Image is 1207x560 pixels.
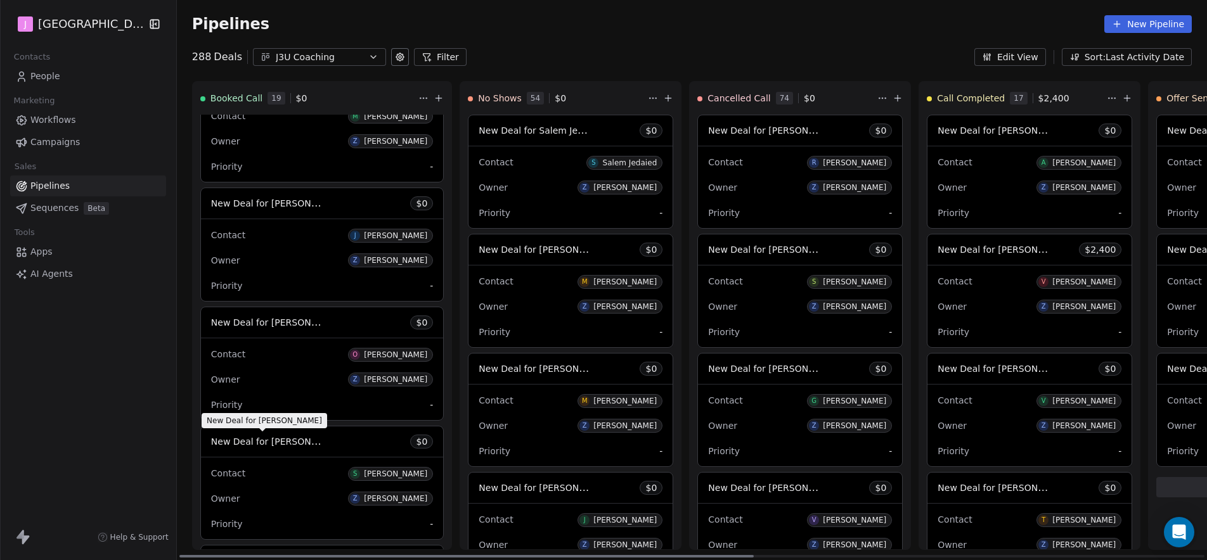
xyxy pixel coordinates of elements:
div: [PERSON_NAME] [823,397,886,405]
div: V [1042,277,1046,287]
div: Z [812,421,816,431]
button: Filter [414,48,467,66]
span: Contact [211,349,245,359]
span: Owner [938,540,967,550]
div: [PERSON_NAME] [1052,158,1116,167]
div: [PERSON_NAME] [823,158,886,167]
span: Contact [479,395,513,405]
span: $ 0 [645,481,657,494]
div: New Deal for [PERSON_NAME]$0ContactG[PERSON_NAME]OwnerZ[PERSON_NAME]Priority- [697,353,903,467]
span: $ 0 [1104,124,1116,137]
span: Owner [211,374,240,385]
div: Z [583,540,587,550]
span: New Deal for [PERSON_NAME] [211,316,345,328]
span: 17 [1010,92,1027,105]
span: New Deal for [PERSON_NAME] [211,435,345,447]
div: [PERSON_NAME] [364,469,427,478]
span: Sales [9,157,42,176]
span: - [659,326,662,338]
span: Priority [1167,208,1199,218]
span: Priority [211,162,243,172]
div: Z [353,255,358,265]
span: $ 0 [645,362,657,375]
div: Salem Jedaied [602,158,657,167]
a: Workflows [10,110,166,130]
div: New Deal for [PERSON_NAME]$0ContactJ[PERSON_NAME]OwnerZ[PERSON_NAME]Priority- [200,188,444,302]
div: V [1042,396,1046,406]
span: Owner [938,302,967,312]
div: Z [1042,540,1046,550]
span: - [430,518,433,530]
span: New Deal for [PERSON_NAME] [479,243,612,255]
div: [PERSON_NAME] [1052,397,1116,405]
div: [PERSON_NAME] [1052,277,1116,286]
div: New Deal for Salem Jedaied$0ContactSSalem JedaiedOwnerZ[PERSON_NAME]Priority- [468,115,673,229]
span: - [659,207,662,219]
div: A [1042,158,1046,168]
div: Z [353,374,358,385]
div: S [353,469,357,479]
span: Contact [938,514,972,525]
span: - [430,398,433,411]
span: New Deal for [PERSON_NAME] [708,362,842,374]
div: No Shows54$0 [468,82,645,115]
div: [PERSON_NAME] [364,137,427,146]
span: Contact [1167,395,1201,405]
span: $ 2,400 [1038,92,1069,105]
div: Z [1042,182,1046,193]
div: Z [812,540,816,550]
span: Priority [938,327,969,337]
div: ContactM[PERSON_NAME]OwnerZ[PERSON_NAME]Priority- [200,68,444,182]
div: New Deal for [PERSON_NAME]$0ContactV[PERSON_NAME]OwnerZ[PERSON_NAME]Priority- [927,353,1132,467]
a: Campaigns [10,132,166,153]
span: Owner [211,255,240,265]
div: Z [353,136,358,146]
div: [PERSON_NAME] [823,183,886,192]
button: Sort: Last Activity Date [1062,48,1192,66]
span: Priority [938,208,969,218]
span: Contact [211,111,245,121]
div: [PERSON_NAME] [364,231,427,240]
span: Owner [479,302,508,312]
span: New Deal for [PERSON_NAME] [211,197,345,209]
span: - [430,160,433,173]
div: Z [812,182,816,193]
span: Owner [708,302,737,312]
span: Contact [1167,157,1201,167]
span: Contact [708,276,742,286]
span: 54 [527,92,544,105]
span: $ 2,400 [1085,243,1116,256]
span: Booked Call [210,92,262,105]
span: $ 0 [875,481,886,494]
div: Z [583,421,587,431]
span: AI Agents [30,267,73,281]
span: Priority [708,446,740,456]
a: Pipelines [10,175,166,196]
div: [PERSON_NAME] [364,375,427,384]
span: Pipelines [30,179,70,193]
div: New Deal for [PERSON_NAME]$0ContactO[PERSON_NAME]OwnerZ[PERSON_NAME]Priority- [200,307,444,421]
span: - [889,326,892,338]
span: Priority [708,327,740,337]
span: - [889,207,892,219]
span: Workflows [30,113,76,127]
span: Tools [9,223,40,242]
span: New Deal for [PERSON_NAME] [938,362,1071,374]
span: Priority [211,519,243,529]
div: New Deal for [PERSON_NAME]$2,400ContactV[PERSON_NAME]OwnerZ[PERSON_NAME]Priority- [927,234,1132,348]
div: New Deal for [PERSON_NAME]$0ContactS[PERSON_NAME]OwnerZ[PERSON_NAME]Priority- [697,234,903,348]
div: [PERSON_NAME] [1052,540,1116,549]
span: New Deal for [PERSON_NAME] [938,243,1071,255]
span: $ 0 [1104,481,1116,494]
span: Cancelled Call [707,92,770,105]
div: S [812,277,816,287]
span: Owner [479,540,508,550]
span: Owner [211,493,240,504]
a: AI Agents [10,264,166,284]
span: $ 0 [416,197,427,210]
span: New Deal for [PERSON_NAME] [708,243,842,255]
span: Owner [1167,182,1196,193]
div: [PERSON_NAME] [593,183,657,192]
span: Contact [708,395,742,405]
a: People [10,66,166,87]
